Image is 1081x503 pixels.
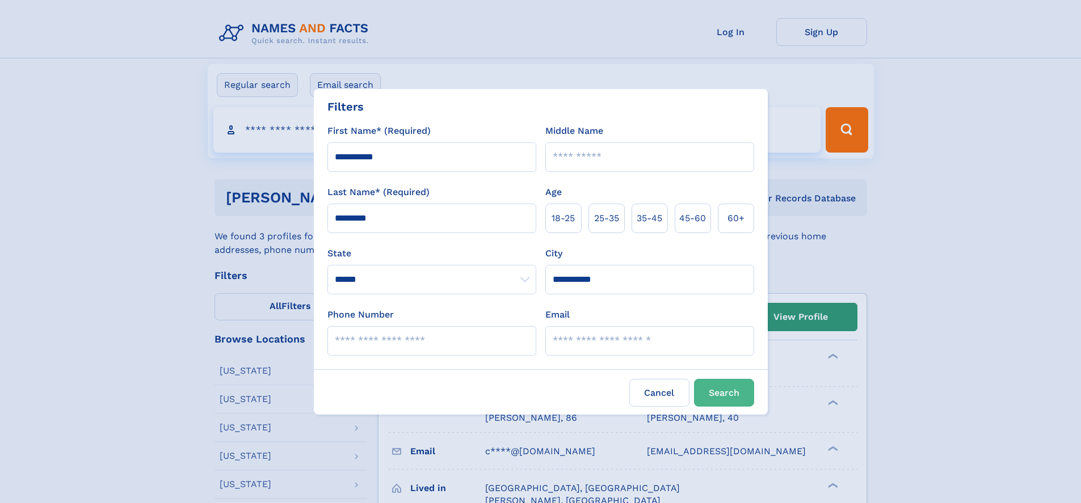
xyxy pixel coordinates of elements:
span: 18‑25 [552,212,575,225]
label: Phone Number [327,308,394,322]
label: State [327,247,536,260]
span: 35‑45 [637,212,662,225]
button: Search [694,379,754,407]
label: Email [545,308,570,322]
label: City [545,247,562,260]
label: Last Name* (Required) [327,185,430,199]
span: 60+ [727,212,744,225]
span: 45‑60 [679,212,706,225]
div: Filters [327,98,364,115]
span: 25‑35 [594,212,619,225]
label: Middle Name [545,124,603,138]
label: Age [545,185,562,199]
label: Cancel [629,379,689,407]
label: First Name* (Required) [327,124,431,138]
